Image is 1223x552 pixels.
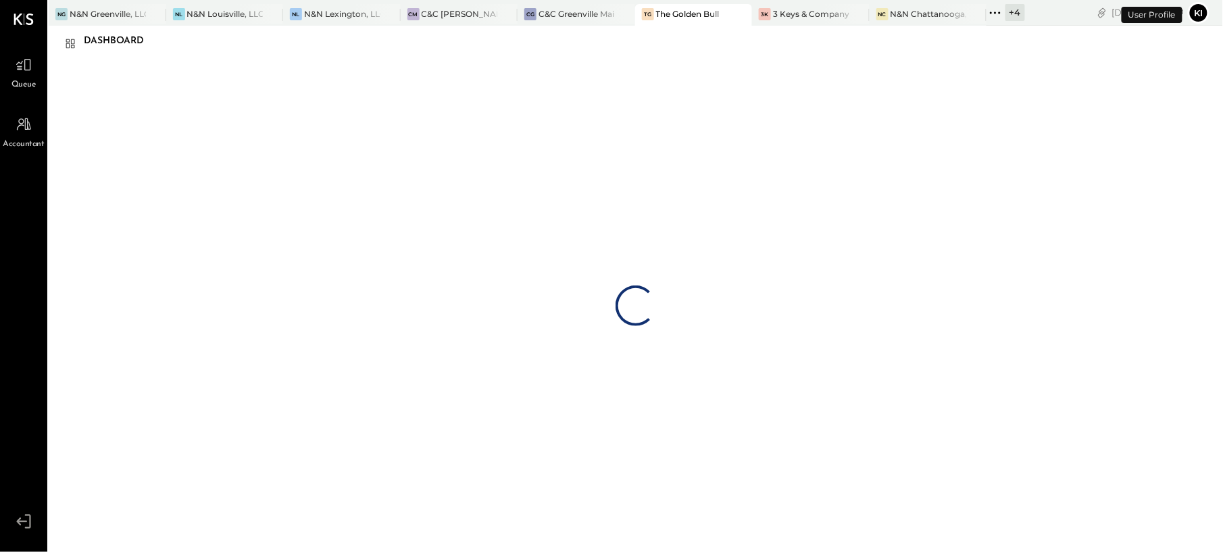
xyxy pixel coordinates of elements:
div: NC [876,8,889,20]
div: 3 Keys & Company [773,8,849,20]
div: The Golden Bull [656,8,720,20]
button: ki [1188,2,1209,24]
div: copy link [1095,5,1109,20]
span: Queue [11,79,36,91]
div: C&C [PERSON_NAME] LLC [422,8,498,20]
div: NG [55,8,68,20]
div: N&N Chattanooga, LLC [891,8,967,20]
div: CG [524,8,536,20]
div: TG [642,8,654,20]
div: C&C Greenville Main, LLC [539,8,615,20]
div: N&N Greenville, LLC [70,8,146,20]
a: Queue [1,52,47,91]
a: Accountant [1,112,47,151]
div: 3K [759,8,771,20]
div: N&N Lexington, LLC [304,8,380,20]
div: Dashboard [84,30,157,52]
span: Accountant [3,139,45,151]
div: User Profile [1122,7,1182,23]
div: N&N Louisville, LLC [187,8,264,20]
div: + 4 [1005,4,1025,21]
div: NL [290,8,302,20]
div: CM [407,8,420,20]
div: NL [173,8,185,20]
div: [DATE] [1112,6,1184,19]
